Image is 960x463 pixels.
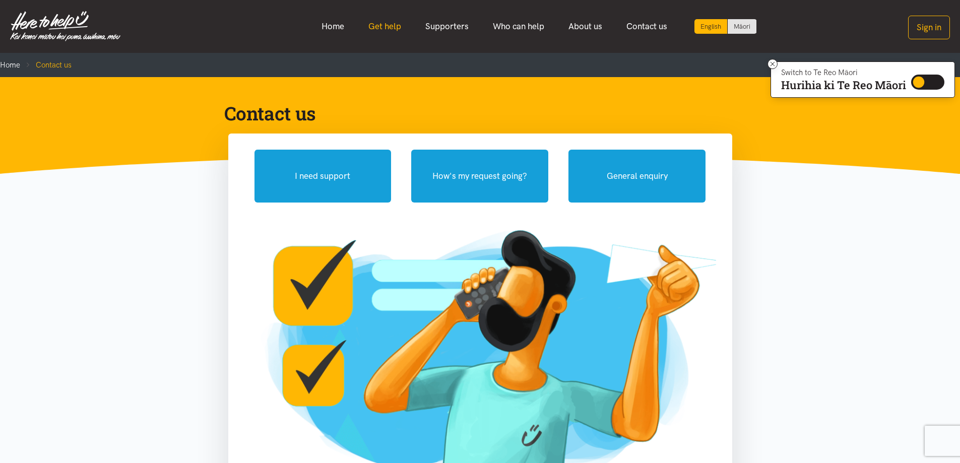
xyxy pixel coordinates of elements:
a: Contact us [614,16,679,37]
p: Switch to Te Reo Māori [781,70,906,76]
div: Current language [694,19,728,34]
button: I need support [254,150,392,203]
a: Home [309,16,356,37]
a: About us [556,16,614,37]
button: Sign in [908,16,950,39]
button: General enquiry [568,150,706,203]
a: Who can help [481,16,556,37]
a: Switch to Te Reo Māori [728,19,756,34]
li: Contact us [20,59,72,71]
h1: Contact us [224,101,720,125]
a: Get help [356,16,413,37]
img: Home [10,11,120,41]
button: How's my request going? [411,150,548,203]
p: Hurihia ki Te Reo Māori [781,81,906,90]
a: Supporters [413,16,481,37]
div: Language toggle [694,19,757,34]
